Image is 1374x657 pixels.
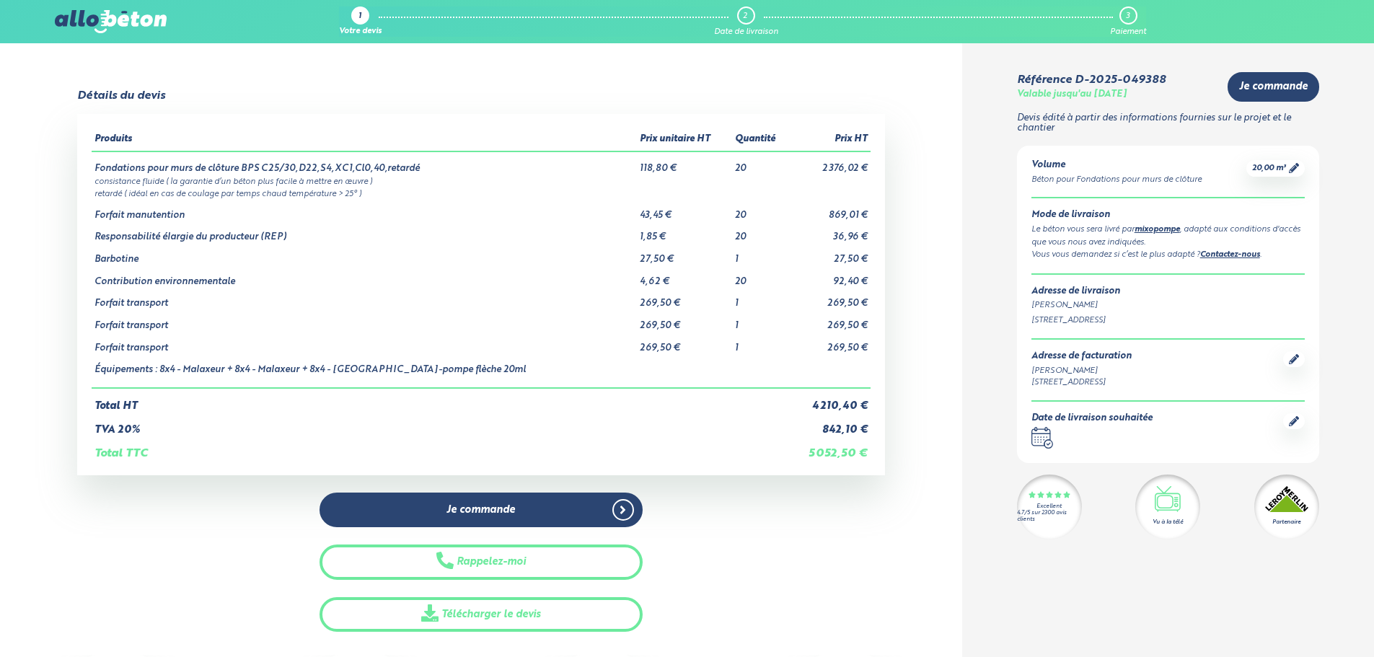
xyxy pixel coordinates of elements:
td: 269,50 € [790,287,871,309]
td: Forfait transport [92,287,637,309]
td: Fondations pour murs de clôture BPS C25/30,D22,S4,XC1,Cl0,40,retardé [92,151,637,175]
img: allobéton [55,10,166,33]
td: 36,96 € [790,221,871,243]
td: 869,01 € [790,199,871,221]
th: Quantité [732,128,790,151]
td: 1,85 € [637,221,732,243]
iframe: Help widget launcher [1246,601,1358,641]
td: 27,50 € [790,243,871,265]
td: 1 [732,243,790,265]
div: Valable jusqu'au [DATE] [1017,89,1127,100]
div: Mode de livraison [1031,210,1305,221]
div: [STREET_ADDRESS] [1031,314,1305,327]
div: Vu à la télé [1153,518,1183,526]
a: 2 Date de livraison [714,6,778,37]
td: 269,50 € [637,309,732,332]
td: Contribution environnementale [92,265,637,288]
div: Vous vous demandez si c’est le plus adapté ? . [1031,249,1305,262]
td: Barbotine [92,243,637,265]
td: 842,10 € [790,413,871,436]
td: 92,40 € [790,265,871,288]
td: 118,80 € [637,151,732,175]
div: Volume [1031,160,1202,171]
div: [PERSON_NAME] [1031,365,1132,377]
td: 20 [732,221,790,243]
td: 20 [732,151,790,175]
td: 1 [732,309,790,332]
span: Je commande [1239,81,1308,93]
td: 269,50 € [790,332,871,354]
td: Total TTC [92,436,790,460]
div: Votre devis [339,27,382,37]
td: Forfait transport [92,309,637,332]
a: 3 Paiement [1110,6,1146,37]
div: Le béton vous sera livré par , adapté aux conditions d'accès que vous nous avez indiquées. [1031,224,1305,249]
td: Responsabilité élargie du producteur (REP) [92,221,637,243]
div: Détails du devis [77,89,165,102]
td: 4,62 € [637,265,732,288]
a: 1 Votre devis [339,6,382,37]
p: Devis édité à partir des informations fournies sur le projet et le chantier [1017,113,1319,134]
td: 269,50 € [790,309,871,332]
div: Date de livraison [714,27,778,37]
td: 5 052,50 € [790,436,871,460]
div: Paiement [1110,27,1146,37]
td: Équipements : 8x4 - Malaxeur + 8x4 - Malaxeur + 8x4 - [GEOGRAPHIC_DATA]-pompe flèche 20ml [92,353,637,388]
a: Télécharger le devis [320,597,643,632]
div: [STREET_ADDRESS] [1031,376,1132,389]
div: Adresse de livraison [1031,286,1305,297]
td: TVA 20% [92,413,790,436]
td: 269,50 € [637,287,732,309]
th: Produits [92,128,637,151]
td: 20 [732,265,790,288]
td: Total HT [92,388,790,413]
th: Prix unitaire HT [637,128,732,151]
td: 20 [732,199,790,221]
td: retardé ( idéal en cas de coulage par temps chaud température > 25° ) [92,187,871,199]
td: 43,45 € [637,199,732,221]
a: Je commande [320,493,643,528]
td: 269,50 € [637,332,732,354]
a: mixopompe [1135,226,1180,234]
td: Forfait manutention [92,199,637,221]
div: Référence D-2025-049388 [1017,74,1166,87]
a: Je commande [1228,72,1319,102]
td: Forfait transport [92,332,637,354]
a: Contactez-nous [1200,251,1260,259]
button: Rappelez-moi [320,544,643,580]
td: 27,50 € [637,243,732,265]
th: Prix HT [790,128,871,151]
div: 1 [358,12,361,22]
div: Béton pour Fondations pour murs de clôture [1031,174,1202,186]
td: 4 210,40 € [790,388,871,413]
div: Date de livraison souhaitée [1031,413,1153,424]
td: 1 [732,332,790,354]
div: Excellent [1036,503,1062,510]
td: 2 376,02 € [790,151,871,175]
div: [PERSON_NAME] [1031,299,1305,312]
div: 3 [1126,12,1129,21]
div: Partenaire [1272,518,1300,526]
div: 4.7/5 sur 2300 avis clients [1017,510,1082,523]
div: 2 [743,12,747,21]
td: consistance fluide ( la garantie d’un béton plus facile à mettre en œuvre ) [92,175,871,187]
span: Je commande [446,504,515,516]
td: 1 [732,287,790,309]
div: Adresse de facturation [1031,351,1132,362]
